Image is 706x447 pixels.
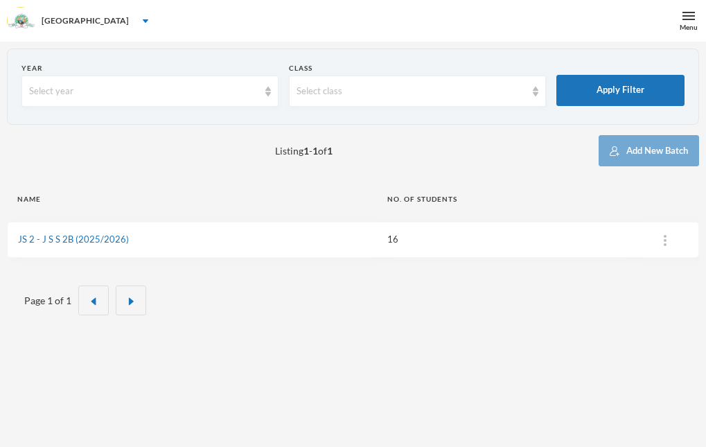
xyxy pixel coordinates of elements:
td: 16 [377,222,631,258]
button: Apply Filter [556,75,685,106]
th: No. of students [377,184,631,215]
div: Class [289,63,546,73]
div: Select year [29,85,258,98]
button: Add New Batch [599,135,699,166]
div: [GEOGRAPHIC_DATA] [42,15,129,27]
b: 1 [327,145,333,157]
img: ... [664,235,667,246]
b: 1 [303,145,309,157]
span: Listing - of [275,143,333,158]
a: JS 2 - J S S 2B (2025/2026) [18,234,129,245]
div: Select class [297,85,526,98]
b: 1 [312,145,318,157]
div: Year [21,63,279,73]
div: Menu [680,22,698,33]
img: logo [8,8,35,35]
th: Name [7,184,377,215]
div: Page 1 of 1 [24,293,71,308]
